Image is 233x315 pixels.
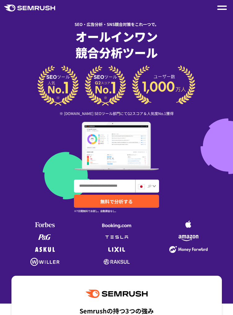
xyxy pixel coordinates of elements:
span: JP [147,183,152,189]
div: SEO・広告分析・SNS競合対策をこれ一つで。 [11,17,222,27]
div: ※ [DOMAIN_NAME] SEOツール部門にてG2スコア＆人気度No.1獲得 [11,110,222,116]
small: ※7日間無料でお試し。自動課金なし。 [74,208,118,214]
img: Semrush [86,290,148,298]
a: 無料で分析する [74,195,159,208]
span: 無料で分析する [100,198,133,205]
input: ドメイン、キーワードまたはURLを入力してください [74,180,135,192]
h1: オールインワン 競合分析ツール [11,28,222,61]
